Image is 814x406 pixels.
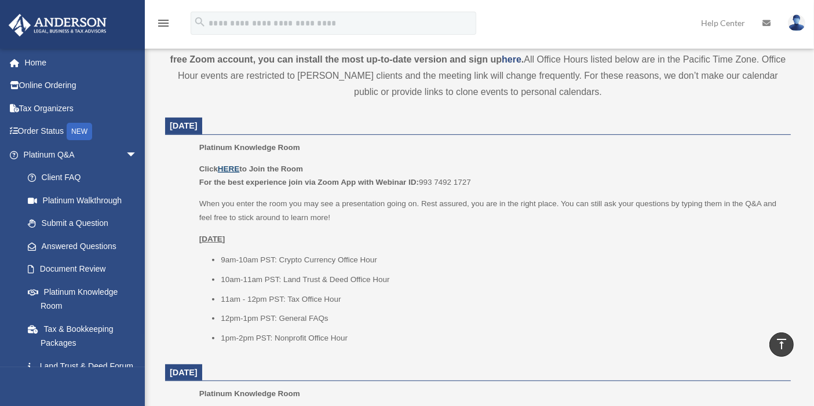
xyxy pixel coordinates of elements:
[8,120,155,144] a: Order StatusNEW
[165,35,791,100] div: All Office Hours listed below are in the Pacific Time Zone. Office Hour events are restricted to ...
[16,258,155,281] a: Document Review
[170,121,198,130] span: [DATE]
[199,235,225,243] u: [DATE]
[769,332,794,357] a: vertical_align_top
[16,317,155,354] a: Tax & Bookkeeping Packages
[8,51,155,74] a: Home
[221,292,783,306] li: 11am - 12pm PST: Tax Office Hour
[199,197,783,224] p: When you enter the room you may see a presentation going on. Rest assured, you are in the right p...
[199,143,300,152] span: Platinum Knowledge Room
[521,54,524,64] strong: .
[16,212,155,235] a: Submit a Question
[221,312,783,325] li: 12pm-1pm PST: General FAQs
[199,162,783,189] p: 993 7492 1727
[126,143,149,167] span: arrow_drop_down
[156,16,170,30] i: menu
[775,337,789,351] i: vertical_align_top
[199,178,419,186] b: For the best experience join via Zoom App with Webinar ID:
[194,16,206,28] i: search
[67,123,92,140] div: NEW
[170,368,198,377] span: [DATE]
[8,143,155,166] a: Platinum Q&Aarrow_drop_down
[5,14,110,36] img: Anderson Advisors Platinum Portal
[788,14,805,31] img: User Pic
[221,273,783,287] li: 10am-11am PST: Land Trust & Deed Office Hour
[221,253,783,267] li: 9am-10am PST: Crypto Currency Office Hour
[199,164,303,173] b: Click to Join the Room
[16,280,149,317] a: Platinum Knowledge Room
[16,235,155,258] a: Answered Questions
[218,164,239,173] a: HERE
[8,74,155,97] a: Online Ordering
[16,189,155,212] a: Platinum Walkthrough
[156,20,170,30] a: menu
[221,331,783,345] li: 1pm-2pm PST: Nonprofit Office Hour
[16,166,155,189] a: Client FAQ
[502,54,521,64] a: here
[8,97,155,120] a: Tax Organizers
[199,389,300,398] span: Platinum Knowledge Room
[16,354,155,378] a: Land Trust & Deed Forum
